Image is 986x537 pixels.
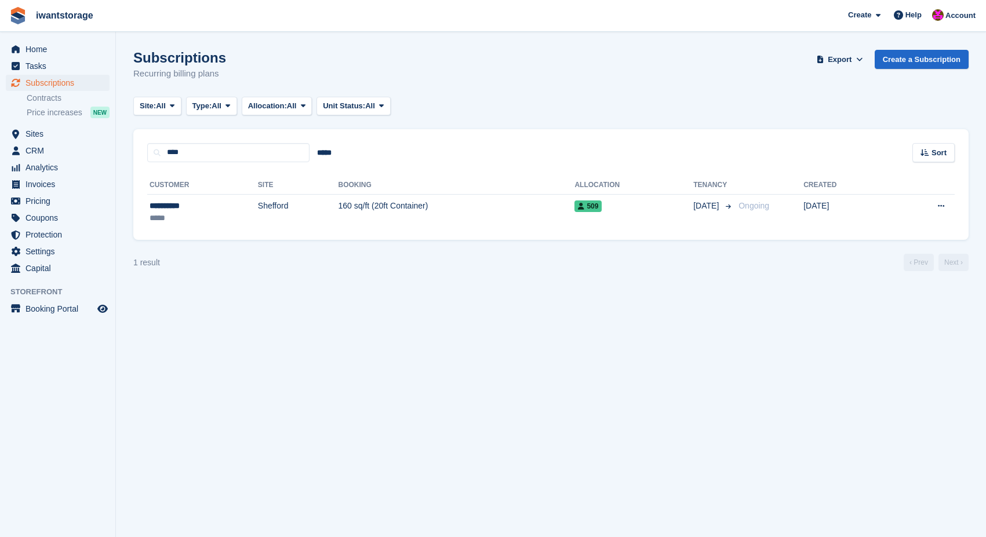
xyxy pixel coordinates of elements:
td: 160 sq/ft (20ft Container) [339,194,575,231]
div: 1 result [133,257,160,269]
a: menu [6,243,110,260]
span: All [287,100,297,112]
span: All [212,100,221,112]
span: Unit Status: [323,100,365,112]
a: menu [6,75,110,91]
span: All [365,100,375,112]
span: Settings [26,243,95,260]
span: Create [848,9,871,21]
a: iwantstorage [31,6,98,25]
span: Protection [26,227,95,243]
div: NEW [90,107,110,118]
a: menu [6,159,110,176]
span: Booking Portal [26,301,95,317]
a: menu [6,210,110,226]
span: Pricing [26,193,95,209]
nav: Page [901,254,971,271]
span: [DATE] [693,200,721,212]
span: Subscriptions [26,75,95,91]
a: menu [6,193,110,209]
td: Shefford [258,194,339,231]
th: Customer [147,176,258,195]
span: 509 [574,200,602,212]
th: Site [258,176,339,195]
a: Preview store [96,302,110,316]
a: Contracts [27,93,110,104]
span: Storefront [10,286,115,298]
span: Account [945,10,976,21]
button: Site: All [133,97,181,116]
button: Unit Status: All [316,97,390,116]
span: Site: [140,100,156,112]
span: Type: [192,100,212,112]
h1: Subscriptions [133,50,226,65]
span: Coupons [26,210,95,226]
span: All [156,100,166,112]
a: menu [6,260,110,276]
span: Ongoing [738,201,769,210]
button: Type: All [186,97,237,116]
a: Next [938,254,969,271]
th: Created [803,176,890,195]
a: menu [6,58,110,74]
button: Allocation: All [242,97,312,116]
span: Help [905,9,922,21]
img: Jonathan [932,9,944,21]
span: Analytics [26,159,95,176]
a: Create a Subscription [875,50,969,69]
span: Invoices [26,176,95,192]
span: Capital [26,260,95,276]
a: menu [6,143,110,159]
p: Recurring billing plans [133,67,226,81]
img: stora-icon-8386f47178a22dfd0bd8f6a31ec36ba5ce8667c1dd55bd0f319d3a0aa187defe.svg [9,7,27,24]
a: menu [6,301,110,317]
span: Sort [932,147,947,159]
span: CRM [26,143,95,159]
th: Allocation [574,176,693,195]
td: [DATE] [803,194,890,231]
a: Price increases NEW [27,106,110,119]
a: Previous [904,254,934,271]
a: menu [6,227,110,243]
span: Price increases [27,107,82,118]
span: Allocation: [248,100,287,112]
span: Sites [26,126,95,142]
button: Export [814,50,865,69]
span: Tasks [26,58,95,74]
a: menu [6,126,110,142]
span: Home [26,41,95,57]
a: menu [6,41,110,57]
a: menu [6,176,110,192]
th: Booking [339,176,575,195]
span: Export [828,54,852,65]
th: Tenancy [693,176,734,195]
